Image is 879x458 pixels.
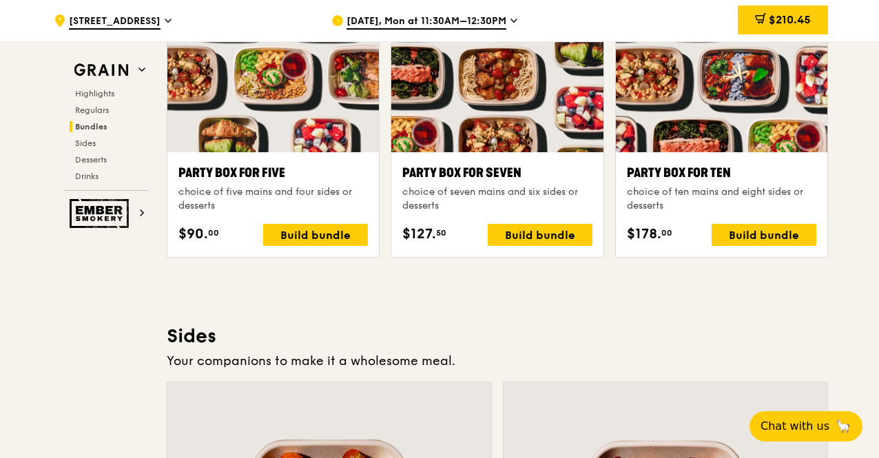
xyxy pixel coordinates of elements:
[75,155,107,165] span: Desserts
[402,185,592,213] div: choice of seven mains and six sides or desserts
[436,227,446,238] span: 50
[661,227,672,238] span: 00
[178,185,368,213] div: choice of five mains and four sides or desserts
[627,163,816,183] div: Party Box for Ten
[75,138,96,148] span: Sides
[167,324,828,348] h3: Sides
[835,418,851,435] span: 🦙
[167,351,828,371] div: Your companions to make it a wholesome meal.
[347,14,506,30] span: [DATE], Mon at 11:30AM–12:30PM
[75,171,99,181] span: Drinks
[70,58,133,83] img: Grain web logo
[75,89,114,98] span: Highlights
[712,224,816,246] div: Build bundle
[402,163,592,183] div: Party Box for Seven
[627,185,816,213] div: choice of ten mains and eight sides or desserts
[178,163,368,183] div: Party Box for Five
[75,105,109,115] span: Regulars
[627,224,661,244] span: $178.
[75,122,107,132] span: Bundles
[178,224,208,244] span: $90.
[70,199,133,228] img: Ember Smokery web logo
[208,227,219,238] span: 00
[761,418,829,435] span: Chat with us
[402,224,436,244] span: $127.
[488,224,592,246] div: Build bundle
[769,13,811,26] span: $210.45
[749,411,862,441] button: Chat with us🦙
[263,224,368,246] div: Build bundle
[69,14,161,30] span: [STREET_ADDRESS]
